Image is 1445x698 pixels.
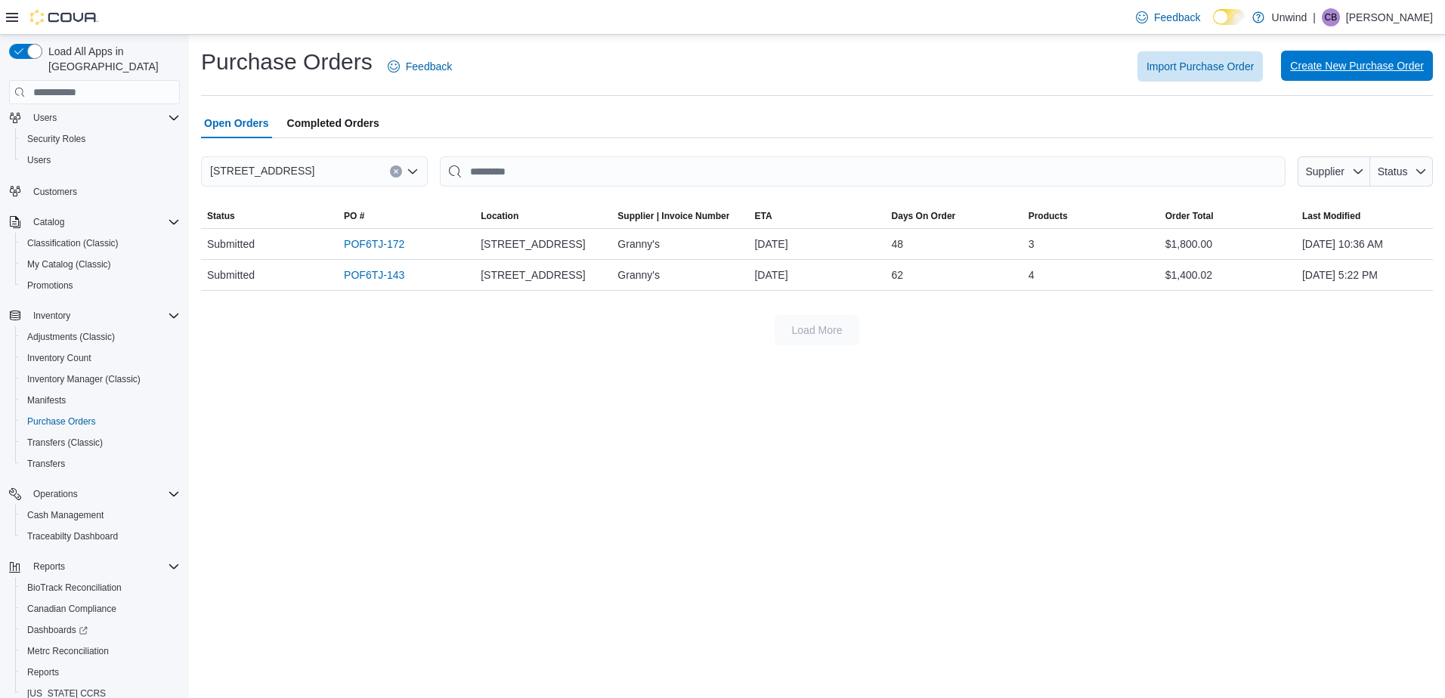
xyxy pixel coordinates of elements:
[1159,204,1296,228] button: Order Total
[27,624,88,636] span: Dashboards
[1296,260,1433,290] div: [DATE] 5:22 PM
[1296,204,1433,228] button: Last Modified
[481,266,585,284] span: [STREET_ADDRESS]
[27,509,104,521] span: Cash Management
[27,307,180,325] span: Inventory
[15,662,186,683] button: Reports
[27,237,119,249] span: Classification (Classic)
[27,485,180,503] span: Operations
[21,370,147,388] a: Inventory Manager (Classic)
[21,412,102,431] a: Purchase Orders
[42,44,180,74] span: Load All Apps in [GEOGRAPHIC_DATA]
[1272,8,1307,26] p: Unwind
[481,235,585,253] span: [STREET_ADDRESS]
[21,276,180,295] span: Promotions
[1029,266,1035,284] span: 4
[15,275,186,296] button: Promotions
[21,434,109,452] a: Transfers (Classic)
[27,307,76,325] button: Inventory
[21,151,180,169] span: Users
[21,600,122,618] a: Canadian Compliance
[204,108,269,138] span: Open Orders
[210,162,314,180] span: [STREET_ADDRESS]
[27,183,83,201] a: Customers
[21,506,180,524] span: Cash Management
[27,582,122,594] span: BioTrack Reconciliation
[440,156,1286,187] input: This is a search bar. After typing your query, hit enter to filter the results lower in the page.
[15,432,186,453] button: Transfers (Classic)
[1346,8,1433,26] p: [PERSON_NAME]
[21,412,180,431] span: Purchase Orders
[27,603,116,615] span: Canadian Compliance
[21,506,110,524] a: Cash Management
[27,213,70,231] button: Catalog
[27,485,84,503] button: Operations
[201,47,373,77] h1: Purchase Orders
[27,530,118,542] span: Traceabilty Dashboard
[33,216,64,228] span: Catalog
[1023,204,1159,228] button: Products
[886,204,1023,228] button: Days On Order
[21,621,180,639] span: Dashboards
[21,579,128,597] a: BioTrack Reconciliation
[3,107,186,128] button: Users
[481,210,518,222] div: Location
[27,437,103,449] span: Transfers (Classic)
[15,369,186,390] button: Inventory Manager (Classic)
[21,642,115,660] a: Metrc Reconciliation
[21,130,180,148] span: Security Roles
[27,133,85,145] span: Security Roles
[892,210,956,222] span: Days On Order
[15,641,186,662] button: Metrc Reconciliation
[1302,210,1360,222] span: Last Modified
[1306,165,1344,178] span: Supplier
[33,561,65,573] span: Reports
[406,59,452,74] span: Feedback
[21,455,71,473] a: Transfers
[15,577,186,598] button: BioTrack Reconciliation
[1165,210,1214,222] span: Order Total
[21,663,180,681] span: Reports
[1298,156,1370,187] button: Supplier
[15,347,186,369] button: Inventory Count
[1378,165,1408,178] span: Status
[792,323,843,338] span: Load More
[33,112,57,124] span: Users
[1313,8,1316,26] p: |
[201,204,338,228] button: Status
[27,213,180,231] span: Catalog
[1370,156,1433,187] button: Status
[21,391,180,409] span: Manifests
[33,488,78,500] span: Operations
[15,526,186,547] button: Traceabilty Dashboard
[21,349,97,367] a: Inventory Count
[15,598,186,619] button: Canadian Compliance
[382,51,458,82] a: Feedback
[15,128,186,150] button: Security Roles
[207,235,255,253] span: Submitted
[15,453,186,474] button: Transfers
[344,266,404,284] a: POF6TJ-143
[1322,8,1340,26] div: Curtis Blaske
[3,305,186,326] button: Inventory
[21,130,91,148] a: Security Roles
[748,204,885,228] button: ETA
[21,600,180,618] span: Canadian Compliance
[475,204,611,228] button: Location
[27,352,91,364] span: Inventory Count
[15,233,186,254] button: Classification (Classic)
[1213,25,1214,26] span: Dark Mode
[1325,8,1338,26] span: CB
[1154,10,1200,25] span: Feedback
[21,621,94,639] a: Dashboards
[754,210,772,222] span: ETA
[1290,58,1424,73] span: Create New Purchase Order
[21,328,180,346] span: Adjustments (Classic)
[1137,51,1263,82] button: Import Purchase Order
[344,235,404,253] a: POF6TJ-172
[27,373,141,385] span: Inventory Manager (Classic)
[27,109,180,127] span: Users
[27,666,59,678] span: Reports
[21,434,180,452] span: Transfers (Classic)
